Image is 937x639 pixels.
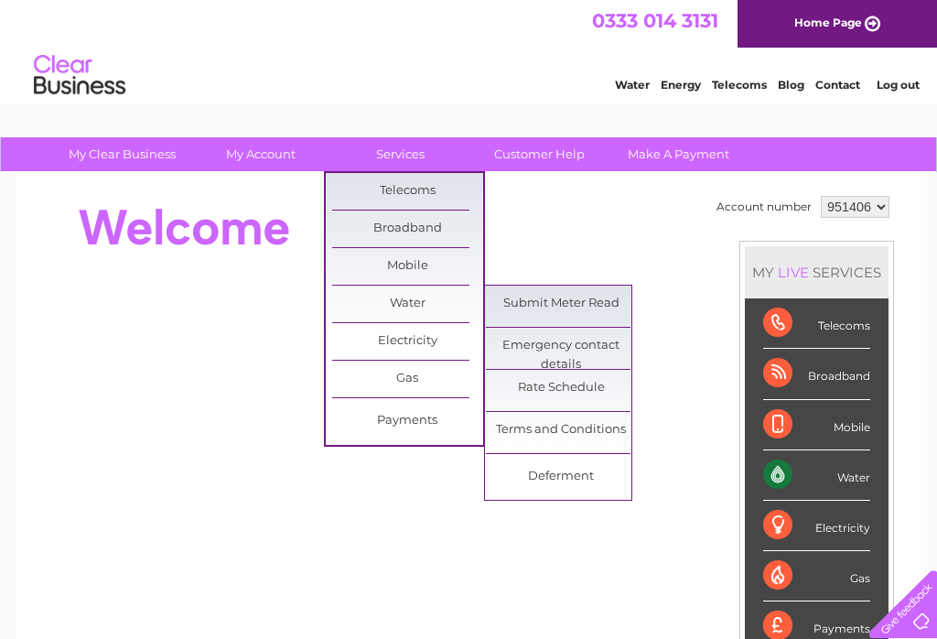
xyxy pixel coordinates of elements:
[763,501,870,551] div: Electricity
[332,286,483,322] a: Water
[332,173,483,210] a: Telecoms
[763,551,870,601] div: Gas
[325,137,476,171] a: Services
[763,349,870,399] div: Broadband
[332,248,483,285] a: Mobile
[186,137,337,171] a: My Account
[603,137,754,171] a: Make A Payment
[332,211,483,247] a: Broadband
[486,328,637,364] a: Emergency contact details
[486,370,637,406] a: Rate Schedule
[592,9,718,32] a: 0333 014 3131
[486,286,637,322] a: Submit Meter Read
[486,412,637,449] a: Terms and Conditions
[332,403,483,439] a: Payments
[763,400,870,450] div: Mobile
[332,361,483,397] a: Gas
[745,246,889,298] div: MY SERVICES
[615,78,650,92] a: Water
[712,191,816,222] td: Account number
[33,48,126,103] img: logo.png
[815,78,860,92] a: Contact
[661,78,701,92] a: Energy
[332,323,483,360] a: Electricity
[774,264,813,281] div: LIVE
[877,78,920,92] a: Log out
[486,459,637,495] a: Deferment
[778,78,804,92] a: Blog
[47,137,198,171] a: My Clear Business
[38,10,902,89] div: Clear Business is a trading name of Verastar Limited (registered in [GEOGRAPHIC_DATA] No. 3667643...
[763,450,870,501] div: Water
[712,78,767,92] a: Telecoms
[763,298,870,349] div: Telecoms
[464,137,615,171] a: Customer Help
